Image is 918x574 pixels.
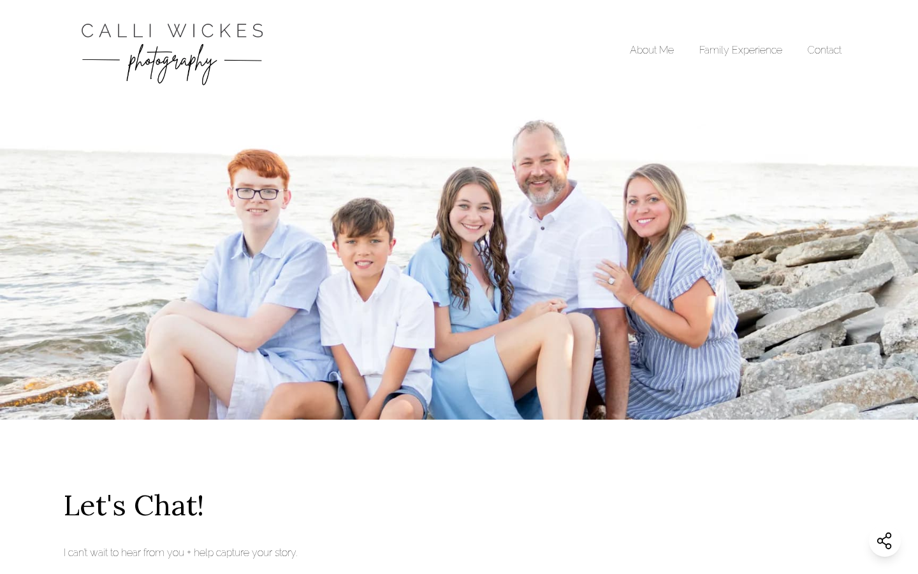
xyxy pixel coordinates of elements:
h1: Let's Chat! [64,483,899,527]
a: About Me [630,44,674,56]
a: Contact [808,44,841,56]
a: Calli Wickes Photography Home Page [76,13,268,88]
img: Calli Wickes Photography Logo [76,13,268,88]
button: Share this website [869,525,901,557]
a: Family Experience [699,44,782,56]
p: I can’t wait to hear from you + help capture your story. [64,545,899,561]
